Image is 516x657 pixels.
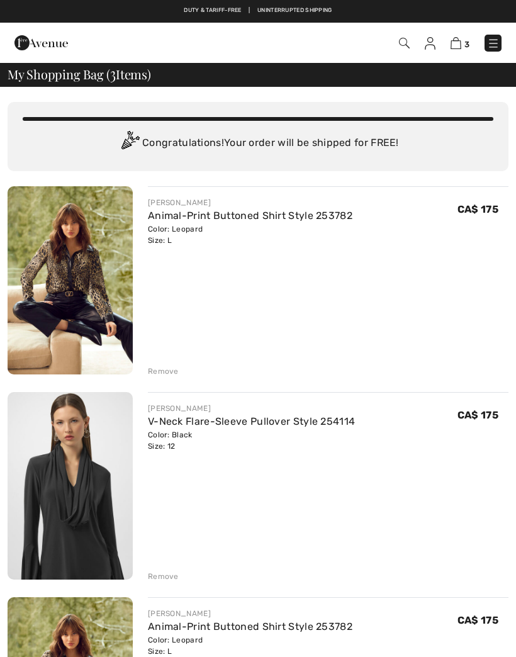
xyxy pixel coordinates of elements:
[14,36,68,48] a: 1ère Avenue
[457,203,498,215] span: CA$ 175
[8,392,133,580] img: V-Neck Flare-Sleeve Pullover Style 254114
[148,415,355,427] a: V-Neck Flare-Sleeve Pullover Style 254114
[110,65,116,81] span: 3
[148,210,352,222] a: Animal-Print Buttoned Shirt Style 253782
[148,429,355,452] div: Color: Black Size: 12
[148,366,179,377] div: Remove
[148,571,179,582] div: Remove
[14,30,68,55] img: 1ère Avenue
[464,40,469,49] span: 3
[23,131,493,156] div: Congratulations! Your order will be shipped for FREE!
[451,37,461,49] img: Shopping Bag
[451,35,469,50] a: 3
[148,197,352,208] div: [PERSON_NAME]
[8,186,133,374] img: Animal-Print Buttoned Shirt Style 253782
[148,620,352,632] a: Animal-Print Buttoned Shirt Style 253782
[457,614,498,626] span: CA$ 175
[399,38,410,48] img: Search
[117,131,142,156] img: Congratulation2.svg
[8,68,151,81] span: My Shopping Bag ( Items)
[148,634,352,657] div: Color: Leopard Size: L
[487,37,500,50] img: Menu
[148,223,352,246] div: Color: Leopard Size: L
[148,608,352,619] div: [PERSON_NAME]
[425,37,435,50] img: My Info
[457,409,498,421] span: CA$ 175
[148,403,355,414] div: [PERSON_NAME]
